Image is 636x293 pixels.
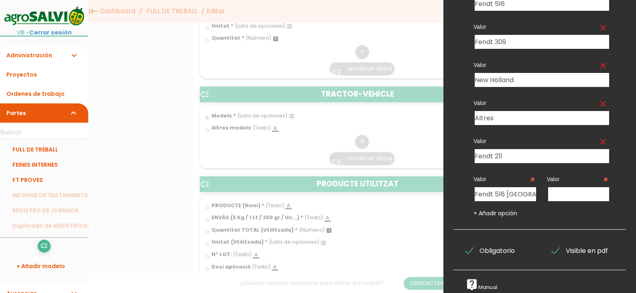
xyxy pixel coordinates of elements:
span: Visible en pdf [552,246,608,256]
label: Valor [473,137,608,145]
a: clear [598,137,608,147]
a: clear [598,61,608,71]
label: Valor [473,99,608,107]
i: live_help [465,278,478,291]
label: Valor [547,175,608,183]
span: Obligatorio [465,246,515,256]
label: Valor [473,23,608,31]
label: Valor [473,61,608,69]
a: clear [598,23,608,32]
label: Valor [473,175,535,183]
a: + Añadir opción [473,209,517,217]
a: clear [598,99,608,109]
a: live_helpManual [465,284,498,291]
